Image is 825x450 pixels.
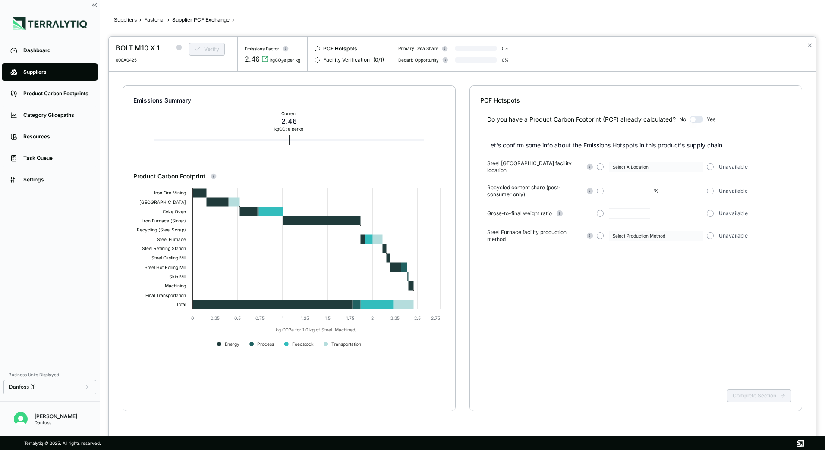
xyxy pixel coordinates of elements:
text: 1.75 [346,316,354,321]
text: 0.5 [234,316,241,321]
span: Yes [707,116,715,123]
svg: View audit trail [261,56,268,62]
span: Steel Furnace facility production method [487,229,583,243]
text: Transportation [331,341,361,347]
text: Skin Mill [169,274,186,279]
div: kg CO e per kg [274,126,303,131]
div: BOLT M10 X 1.50 X 50mm 12 POINT HEAD A4 [116,43,171,53]
div: 2.46 [274,116,303,126]
div: Emissions Summary [133,96,445,105]
span: Facility Verification [323,56,370,63]
text: 1 [282,316,283,321]
div: Select Production Method [613,233,699,238]
div: Do you have a Product Carbon Footprint (PCF) already calculated? [487,115,676,124]
button: Close [807,40,812,50]
sub: 2 [281,59,283,63]
text: Energy [225,341,239,347]
span: Unavailable [719,210,748,217]
text: [GEOGRAPHIC_DATA] [139,200,186,205]
text: 2.25 [390,316,400,321]
div: Decarb Opportunity [398,57,439,62]
text: Iron Ore Mining [154,190,186,196]
div: Current [274,111,303,116]
span: Recycled content share (post-consumer only) [487,184,583,198]
text: Steel Furnace [157,237,186,242]
text: kg CO2e for 1.0 kg of Steel (Machined) [276,327,357,333]
text: Steel Refining Station [142,246,186,251]
div: 2.46 [245,54,260,64]
span: PCF Hotspots [323,45,357,52]
text: Total [176,302,186,307]
div: Emissions Factor [245,46,279,51]
text: Feedstock [292,341,314,347]
text: Final Transportation [145,293,186,298]
text: Steel Hot Rolling Mill [145,265,186,270]
text: Coke Oven [163,209,186,214]
div: 0 % [502,57,509,62]
div: 600A0425 [116,57,178,62]
text: 0.25 [211,316,220,321]
span: Gross-to-final weight ratio [487,210,552,217]
text: Process [257,341,274,347]
div: Primary Data Share [398,46,438,51]
text: Iron Furnace (Sinter) [142,218,186,223]
text: Recycling (Steel Scrap) [137,227,186,233]
p: Let's confirm some info about the Emissions Hotspots in this product's supply chain. [487,141,792,150]
span: ( 0 / 1 ) [373,56,384,63]
text: 1.5 [325,316,331,321]
text: 2.5 [414,316,421,321]
div: 0 % [502,46,509,51]
text: Steel Casting Mill [151,255,186,261]
text: 2.75 [431,316,440,321]
div: Product Carbon Footprint [133,172,445,181]
text: 1.25 [301,316,309,321]
div: % [654,187,659,194]
span: Unavailable [719,163,748,170]
sub: 2 [286,128,288,132]
span: Steel [GEOGRAPHIC_DATA] facility location [487,160,583,174]
text: 0.75 [255,316,265,321]
text: Machining [165,283,186,289]
span: Unavailable [719,232,748,239]
div: kgCO e per kg [270,57,300,62]
button: Select A Location [609,162,703,172]
text: 2 [371,316,374,321]
span: No [679,116,686,123]
text: 0 [191,316,194,321]
div: PCF Hotspots [480,96,792,105]
div: Select A Location [613,164,699,169]
span: Unavailable [719,187,748,194]
button: Select Production Method [609,231,703,241]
